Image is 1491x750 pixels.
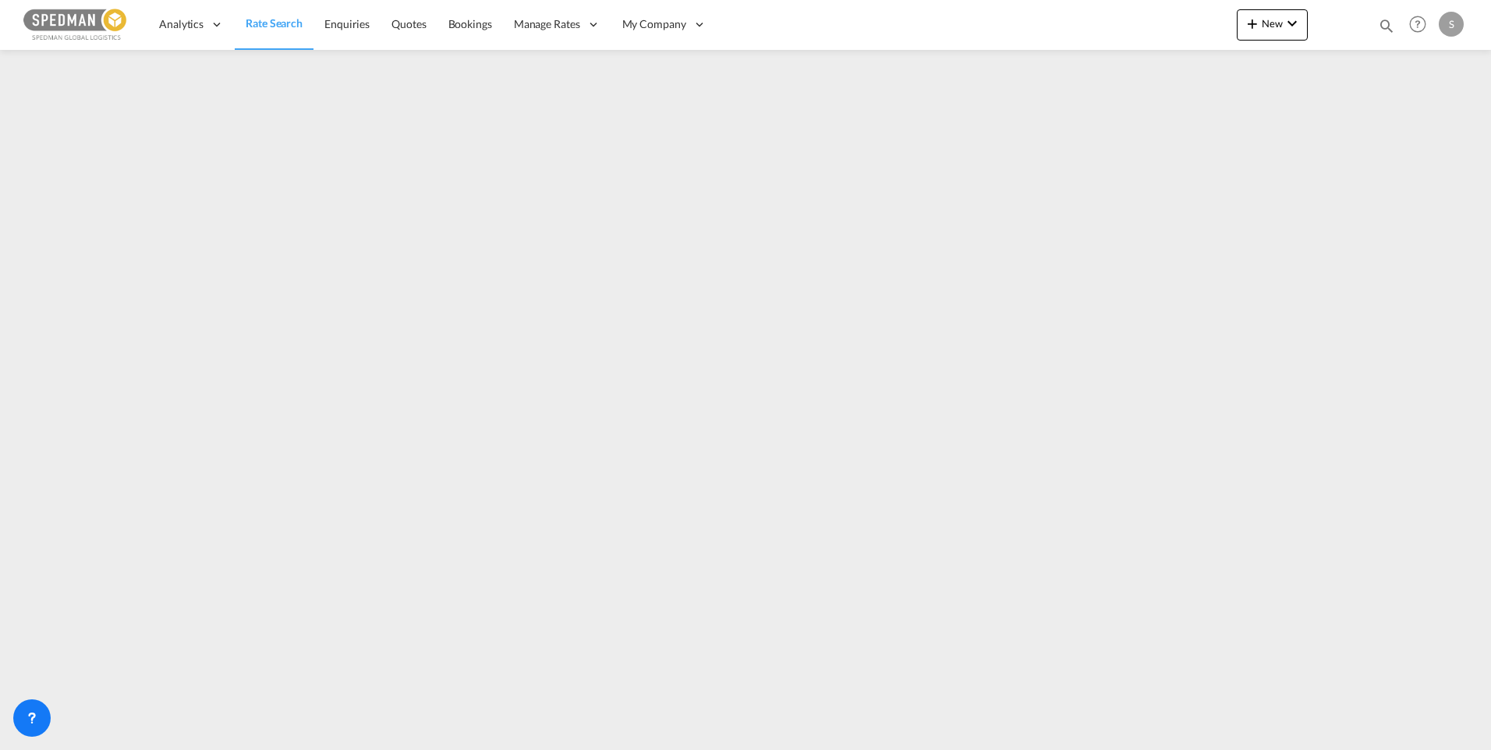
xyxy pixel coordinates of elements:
[1237,9,1308,41] button: icon-plus 400-fgNewicon-chevron-down
[1378,17,1395,34] md-icon: icon-magnify
[1243,14,1262,33] md-icon: icon-plus 400-fg
[23,7,129,42] img: c12ca350ff1b11efb6b291369744d907.png
[1378,17,1395,41] div: icon-magnify
[324,17,370,30] span: Enquiries
[448,17,492,30] span: Bookings
[1283,14,1302,33] md-icon: icon-chevron-down
[246,16,303,30] span: Rate Search
[1439,12,1464,37] div: S
[514,16,580,32] span: Manage Rates
[159,16,204,32] span: Analytics
[1404,11,1431,37] span: Help
[1243,17,1302,30] span: New
[622,16,686,32] span: My Company
[391,17,426,30] span: Quotes
[1404,11,1439,39] div: Help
